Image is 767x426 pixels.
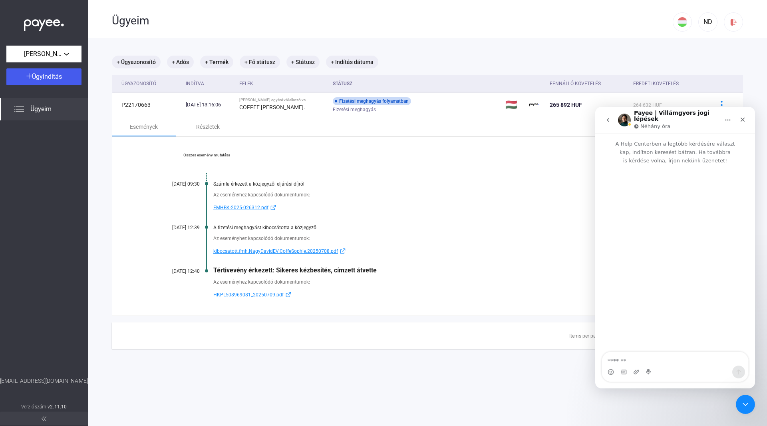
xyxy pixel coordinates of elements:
[240,56,280,68] mat-chip: + Fő státusz
[6,68,81,85] button: Ügyindítás
[32,73,62,80] span: Ügyindítás
[713,96,730,113] button: more-blue
[213,234,703,242] div: Az eseményhez kapcsolódó dokumentumok:
[550,79,601,88] div: Fennálló követelés
[213,246,338,256] span: kibocsatott.fmh.NagyDavidEV.CoffeSophie.20250708.pdf
[130,122,158,132] div: Események
[186,101,233,109] div: [DATE] 13:16:06
[633,102,662,108] span: 264 632 HUF
[42,416,46,421] img: arrow-double-left-grey.svg
[26,73,32,79] img: plus-white.svg
[213,290,703,300] a: HKPL508969081_20250709.pdfexternal-link-blue
[239,79,253,88] div: Felek
[30,104,52,114] span: Ügyeim
[550,79,627,88] div: Fennálló követelés
[112,56,161,68] mat-chip: + Ügyazonosító
[529,100,539,110] img: payee-logo
[121,79,179,88] div: Ügyazonosító
[213,203,268,212] span: FMHBK-2025-026312.pdf
[333,105,376,114] span: Fizetési meghagyás
[698,12,717,32] button: ND
[333,97,411,105] div: Fizetési meghagyás folyamatban
[152,181,200,187] div: [DATE] 09:30
[112,93,183,117] td: P22170663
[152,268,200,274] div: [DATE] 12:40
[673,12,692,32] button: HU
[717,101,726,109] img: more-blue
[239,79,327,88] div: Felek
[729,18,738,26] img: logout-red
[196,122,220,132] div: Részletek
[330,75,502,93] th: Státusz
[14,104,24,114] img: list.svg
[701,17,715,27] div: ND
[213,225,703,230] div: A fizetési meghagyást kibocsátotta a közjegyző
[338,248,348,254] img: external-link-blue
[48,404,67,410] strong: v2.11.10
[6,46,81,62] button: [PERSON_NAME] egyéni vállalkozó
[213,266,703,274] div: Tértivevény érkezett: Sikeres kézbesítés, címzett átvette
[633,79,703,88] div: Eredeti követelés
[502,93,526,117] td: 🇭🇺
[213,278,703,286] div: Az eseményhez kapcsolódó dokumentumok:
[213,191,703,199] div: Az eseményhez kapcsolódó dokumentumok:
[268,204,278,210] img: external-link-blue
[213,203,703,212] a: FMHBK-2025-026312.pdfexternal-link-blue
[284,292,293,298] img: external-link-blue
[112,14,673,28] div: Ügyeim
[595,107,755,388] iframe: Intercom live chat
[24,49,64,59] span: [PERSON_NAME] egyéni vállalkozó
[213,290,284,300] span: HKPL508969081_20250709.pdf
[24,15,64,31] img: white-payee-white-dot.svg
[736,395,755,414] iframe: Intercom live chat
[213,246,703,256] a: kibocsatott.fmh.NagyDavidEV.CoffeSophie.20250708.pdfexternal-link-blue
[152,153,261,158] a: Összes esemény mutatása
[152,225,200,230] div: [DATE] 12:39
[286,56,320,68] mat-chip: + Státusz
[200,56,233,68] mat-chip: + Termék
[633,79,679,88] div: Eredeti követelés
[186,79,233,88] div: Indítva
[678,17,687,27] img: HU
[186,79,204,88] div: Indítva
[326,56,378,68] mat-chip: + Indítás dátuma
[213,181,703,187] div: Számla érkezett a közjegyzői eljárási díjról
[569,331,602,341] div: Items per page:
[724,12,743,32] button: logout-red
[550,102,582,108] span: 265 892 HUF
[239,98,327,102] div: [PERSON_NAME] egyéni vállalkozó vs
[239,104,305,110] strong: COFFEE [PERSON_NAME].
[167,56,194,68] mat-chip: + Adós
[121,79,156,88] div: Ügyazonosító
